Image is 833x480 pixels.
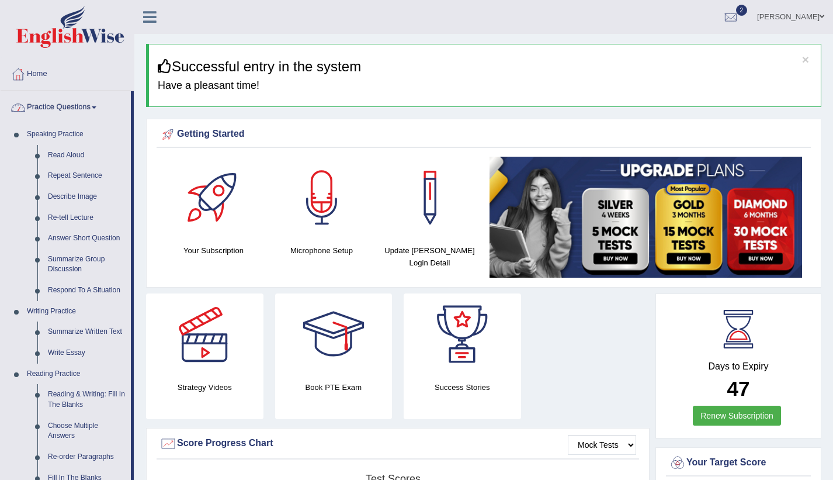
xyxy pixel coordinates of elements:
[669,361,808,372] h4: Days to Expiry
[43,322,131,343] a: Summarize Written Text
[43,249,131,280] a: Summarize Group Discussion
[669,454,808,472] div: Your Target Score
[158,59,812,74] h3: Successful entry in the system
[22,124,131,145] a: Speaking Practice
[693,406,781,426] a: Renew Subscription
[22,364,131,385] a: Reading Practice
[43,187,131,208] a: Describe Image
[43,208,131,229] a: Re-tell Lecture
[275,381,393,393] h4: Book PTE Exam
[43,145,131,166] a: Read Aloud
[1,91,131,120] a: Practice Questions
[381,244,478,269] h4: Update [PERSON_NAME] Login Detail
[158,80,812,92] h4: Have a pleasant time!
[1,58,134,87] a: Home
[43,384,131,415] a: Reading & Writing: Fill In The Blanks
[273,244,370,257] h4: Microphone Setup
[159,435,636,453] div: Score Progress Chart
[802,53,809,65] button: ×
[43,280,131,301] a: Respond To A Situation
[736,5,748,16] span: 2
[404,381,521,393] h4: Success Stories
[43,416,131,447] a: Choose Multiple Answers
[43,165,131,187] a: Repeat Sentence
[43,447,131,468] a: Re-order Paragraphs
[43,343,131,364] a: Write Essay
[727,377,750,400] b: 47
[490,157,802,278] img: small5.jpg
[159,126,808,143] div: Getting Started
[165,244,262,257] h4: Your Subscription
[146,381,263,393] h4: Strategy Videos
[43,228,131,249] a: Answer Short Question
[22,301,131,322] a: Writing Practice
